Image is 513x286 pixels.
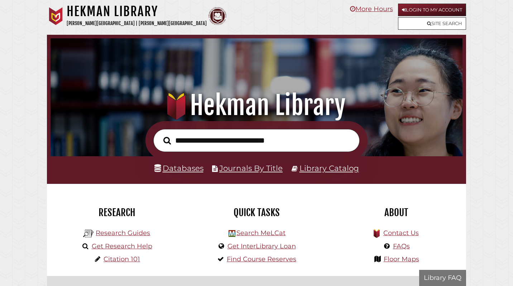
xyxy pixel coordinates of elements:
[67,4,207,19] h1: Hekman Library
[67,19,207,28] p: [PERSON_NAME][GEOGRAPHIC_DATA] | [PERSON_NAME][GEOGRAPHIC_DATA]
[92,242,152,250] a: Get Research Help
[96,229,150,237] a: Research Guides
[383,229,419,237] a: Contact Us
[219,163,283,173] a: Journals By Title
[398,17,466,30] a: Site Search
[398,4,466,16] a: Login to My Account
[227,255,296,263] a: Find Course Reserves
[154,163,203,173] a: Databases
[299,163,359,173] a: Library Catalog
[104,255,140,263] a: Citation 101
[208,7,226,25] img: Calvin Theological Seminary
[83,228,94,239] img: Hekman Library Logo
[229,230,235,237] img: Hekman Library Logo
[192,206,321,219] h2: Quick Tasks
[52,206,181,219] h2: Research
[227,242,296,250] a: Get InterLibrary Loan
[163,137,171,145] i: Search
[58,90,455,121] h1: Hekman Library
[236,229,286,237] a: Search MeLCat
[47,7,65,25] img: Calvin University
[160,135,174,147] button: Search
[350,5,393,13] a: More Hours
[332,206,461,219] h2: About
[393,242,410,250] a: FAQs
[384,255,419,263] a: Floor Maps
